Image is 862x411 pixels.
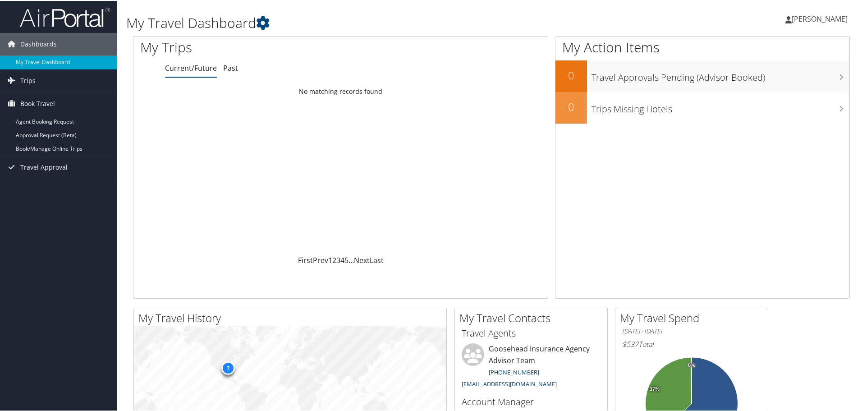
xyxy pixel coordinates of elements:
a: Last [370,254,384,264]
h2: My Travel Contacts [459,309,607,325]
a: 4 [340,254,344,264]
a: 2 [332,254,336,264]
li: Goosehead Insurance Agency Advisor Team [457,342,605,391]
h1: My Action Items [555,37,849,56]
a: First [298,254,313,264]
h2: 0 [555,67,587,82]
a: Current/Future [165,62,217,72]
a: 0Travel Approvals Pending (Advisor Booked) [555,60,849,91]
a: [EMAIL_ADDRESS][DOMAIN_NAME] [462,379,557,387]
a: 5 [344,254,348,264]
span: Trips [20,69,36,91]
a: 0Trips Missing Hotels [555,91,849,123]
h1: My Travel Dashboard [126,13,613,32]
a: [PERSON_NAME] [785,5,857,32]
span: … [348,254,354,264]
h2: My Travel History [138,309,446,325]
h6: Total [622,338,761,348]
tspan: 37% [650,386,660,391]
h1: My Trips [140,37,368,56]
h3: Trips Missing Hotels [591,97,849,115]
td: No matching records found [133,83,548,99]
h2: 0 [555,98,587,114]
h2: My Travel Spend [620,309,768,325]
span: Book Travel [20,92,55,114]
tspan: 0% [688,362,695,367]
h6: [DATE] - [DATE] [622,326,761,335]
a: [PHONE_NUMBER] [489,367,539,375]
div: 7 [221,360,235,374]
a: 3 [336,254,340,264]
span: Dashboards [20,32,57,55]
a: Next [354,254,370,264]
span: Travel Approval [20,155,68,178]
span: $537 [622,338,638,348]
h3: Travel Agents [462,326,601,339]
a: Past [223,62,238,72]
span: [PERSON_NAME] [792,13,848,23]
h3: Account Manager [462,395,601,407]
a: Prev [313,254,328,264]
a: 1 [328,254,332,264]
img: airportal-logo.png [20,6,110,27]
h3: Travel Approvals Pending (Advisor Booked) [591,66,849,83]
